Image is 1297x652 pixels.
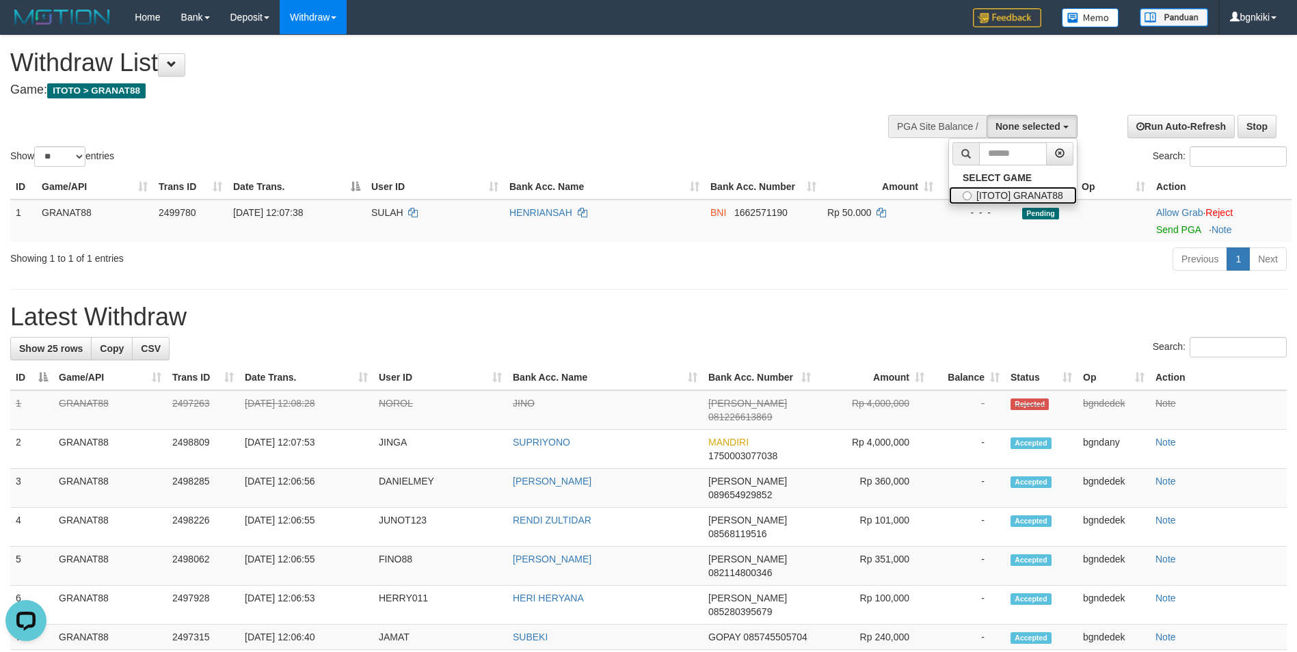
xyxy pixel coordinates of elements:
a: SUBEKI [513,631,548,642]
td: Rp 100,000 [816,586,930,625]
a: Send PGA [1156,224,1201,235]
th: Balance: activate to sort column ascending [930,365,1005,390]
th: Op: activate to sort column ascending [1076,174,1151,200]
a: HENRIANSAH [509,207,572,218]
label: Show entries [10,146,114,167]
img: Button%20Memo.svg [1062,8,1119,27]
td: - [930,430,1005,469]
td: GRANAT88 [53,586,167,625]
td: [DATE] 12:07:53 [239,430,373,469]
span: Show 25 rows [19,343,83,354]
span: Rejected [1011,398,1049,410]
td: [DATE] 12:06:40 [239,625,373,650]
a: Reject [1205,207,1233,218]
td: GRANAT88 [53,625,167,650]
th: Trans ID: activate to sort column ascending [153,174,228,200]
h4: Game: [10,83,851,97]
span: Copy 1750003077038 to clipboard [708,450,777,461]
td: JINGA [373,430,507,469]
td: GRANAT88 [53,508,167,547]
td: bgndedek [1078,390,1150,430]
td: GRANAT88 [36,200,153,242]
a: [PERSON_NAME] [513,554,591,565]
span: 2499780 [159,207,196,218]
div: Showing 1 to 1 of 1 entries [10,246,530,265]
td: bgndedek [1078,625,1150,650]
h1: Withdraw List [10,49,851,77]
td: 2498285 [167,469,239,508]
a: Copy [91,337,133,360]
td: [DATE] 12:06:55 [239,547,373,586]
select: Showentries [34,146,85,167]
td: bgndedek [1078,547,1150,586]
th: Bank Acc. Name: activate to sort column ascending [504,174,705,200]
span: Accepted [1011,632,1052,644]
input: Search: [1190,146,1287,167]
td: 6 [10,586,53,625]
td: Rp 101,000 [816,508,930,547]
span: Copy 089654929852 to clipboard [708,489,772,500]
th: Action [1151,174,1292,200]
th: Action [1150,365,1287,390]
th: ID: activate to sort column descending [10,365,53,390]
span: Copy [100,343,124,354]
td: 1 [10,200,36,242]
td: Rp 351,000 [816,547,930,586]
span: Copy 081226613869 to clipboard [708,411,772,422]
span: Accepted [1011,554,1052,566]
button: Open LiveChat chat widget [5,5,46,46]
th: Bank Acc. Name: activate to sort column ascending [507,365,703,390]
label: Search: [1153,337,1287,357]
span: [PERSON_NAME] [708,554,787,565]
th: Balance [939,174,1017,200]
td: 1 [10,390,53,430]
a: Note [1155,593,1176,603]
a: RENDI ZULTIDAR [513,515,591,526]
td: 2497928 [167,586,239,625]
a: Note [1155,476,1176,487]
b: SELECT GAME [963,172,1032,183]
a: JINO [513,398,535,409]
span: Accepted [1011,593,1052,605]
span: [PERSON_NAME] [708,515,787,526]
th: Op: activate to sort column ascending [1078,365,1150,390]
span: Copy 085745505704 to clipboard [743,631,807,642]
span: Copy 08568119516 to clipboard [708,528,767,539]
td: bgndedek [1078,469,1150,508]
th: Status: activate to sort column ascending [1005,365,1078,390]
a: Note [1155,437,1176,448]
span: Accepted [1011,515,1052,527]
span: · [1156,207,1205,218]
th: Trans ID: activate to sort column ascending [167,365,239,390]
a: Note [1155,515,1176,526]
th: ID [10,174,36,200]
a: Note [1212,224,1232,235]
div: PGA Site Balance / [888,115,987,138]
input: [ITOTO] GRANAT88 [963,191,972,200]
td: bgndedek [1078,586,1150,625]
span: Accepted [1011,437,1052,449]
img: panduan.png [1140,8,1208,27]
a: Next [1249,247,1287,271]
span: [DATE] 12:07:38 [233,207,303,218]
span: Rp 50.000 [827,207,872,218]
td: - [930,625,1005,650]
td: GRANAT88 [53,430,167,469]
td: GRANAT88 [53,390,167,430]
td: - [930,469,1005,508]
img: MOTION_logo.png [10,7,114,27]
th: Game/API: activate to sort column ascending [36,174,153,200]
td: [DATE] 12:06:55 [239,508,373,547]
td: - [930,508,1005,547]
th: Amount: activate to sort column ascending [822,174,939,200]
td: 2498062 [167,547,239,586]
th: Date Trans.: activate to sort column ascending [239,365,373,390]
label: [ITOTO] GRANAT88 [949,187,1077,204]
a: Note [1155,398,1176,409]
a: Allow Grab [1156,207,1203,218]
a: Show 25 rows [10,337,92,360]
span: MANDIRI [708,437,749,448]
a: SELECT GAME [949,169,1077,187]
td: 2497315 [167,625,239,650]
th: Bank Acc. Number: activate to sort column ascending [705,174,822,200]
